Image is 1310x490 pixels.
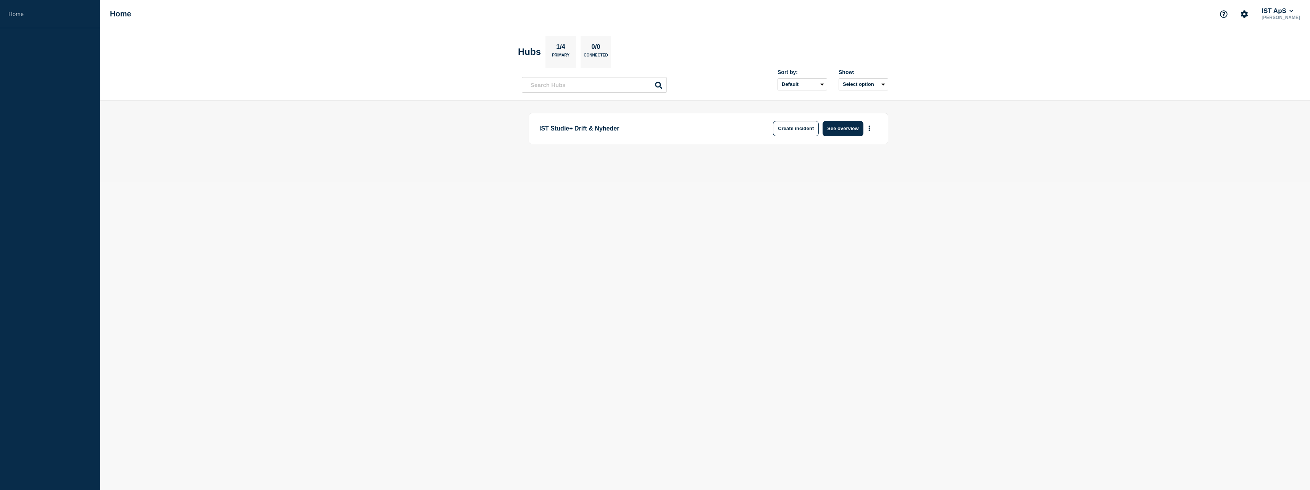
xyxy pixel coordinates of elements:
[773,121,819,136] button: Create incident
[778,69,827,75] div: Sort by:
[539,121,750,136] p: IST Studie+ Drift & Nyheder
[553,43,568,53] p: 1/4
[778,78,827,90] select: Sort by
[839,78,888,90] button: Select option
[865,121,874,135] button: More actions
[823,121,863,136] button: See overview
[584,53,608,61] p: Connected
[518,47,541,57] h2: Hubs
[522,77,667,93] input: Search Hubs
[1216,6,1232,22] button: Support
[1260,15,1302,20] p: [PERSON_NAME]
[839,69,888,75] div: Show:
[110,10,131,18] h1: Home
[589,43,603,53] p: 0/0
[1236,6,1252,22] button: Account settings
[1260,7,1295,15] button: IST ApS
[552,53,569,61] p: Primary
